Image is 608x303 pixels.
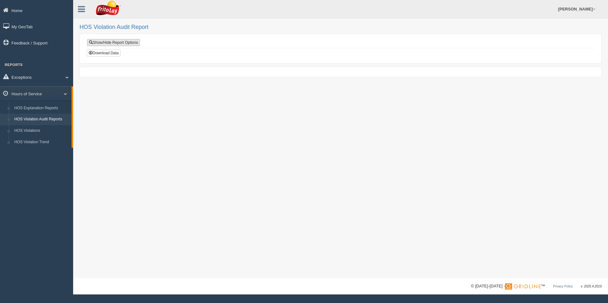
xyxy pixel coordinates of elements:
[581,285,602,288] span: v. 2025.4.2019
[87,50,121,57] button: Download Data
[79,24,602,30] h2: HOS Violation Audit Report
[87,39,140,46] a: Show/Hide Report Options
[11,103,72,114] a: HOS Explanation Reports
[553,285,573,288] a: Privacy Policy
[471,283,602,290] div: © [DATE]-[DATE] - ™
[11,137,72,148] a: HOS Violation Trend
[505,283,541,290] img: Gridline
[11,114,72,125] a: HOS Violation Audit Reports
[11,125,72,137] a: HOS Violations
